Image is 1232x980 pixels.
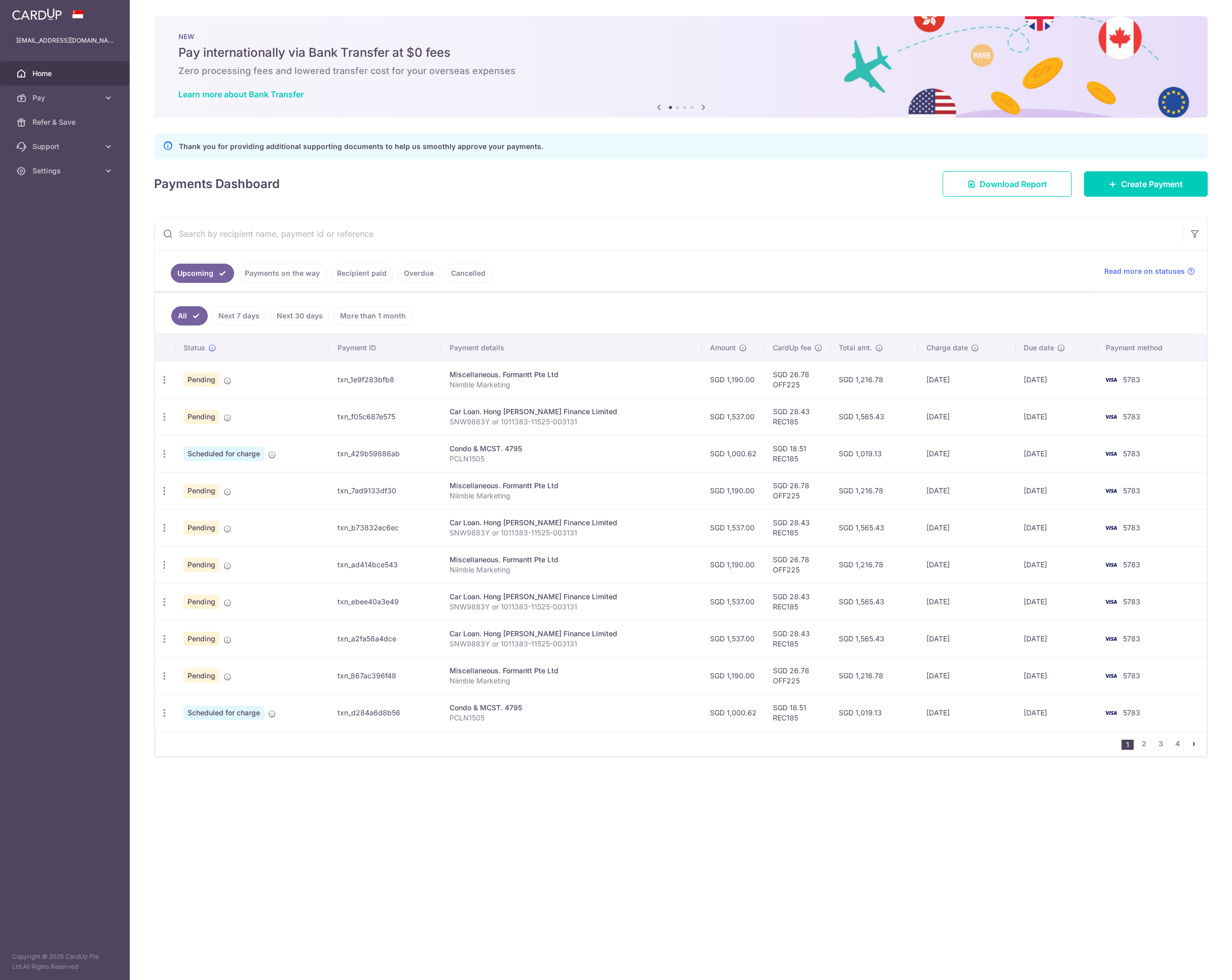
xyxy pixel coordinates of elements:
[918,361,1016,398] td: [DATE]
[831,694,918,731] td: SGD 1,019.13
[450,528,694,538] p: SNW9883Y or 1011383-11525-003131
[773,343,811,353] span: CardUp fee
[450,555,694,565] div: Miscellaneous. Formantt Pte Ltd
[831,657,918,694] td: SGD 1,216.78
[450,370,694,380] div: Miscellaneous. Formantt Pte Ltd
[329,694,441,731] td: txn_d284a6d8b56
[765,694,831,731] td: SGD 18.51 REC185
[765,398,831,435] td: SGD 28.43 REC185
[1016,509,1097,546] td: [DATE]
[329,398,441,435] td: txn_f05c687e575
[702,620,765,657] td: SGD 1,537.00
[450,481,694,491] div: Miscellaneous. Formantt Pte Ltd
[1016,361,1097,398] td: [DATE]
[1016,583,1097,620] td: [DATE]
[270,306,329,325] a: Next 30 days
[1138,738,1150,750] a: 2
[397,264,440,283] a: Overdue
[330,264,393,283] a: Recipient paid
[450,407,694,417] div: Car Loan. Hong [PERSON_NAME] Finance Limited
[1016,620,1097,657] td: [DATE]
[831,620,918,657] td: SGD 1,565.43
[1101,633,1121,645] img: Bank Card
[1098,335,1207,361] th: Payment method
[765,657,831,694] td: SGD 26.78 OFF225
[450,518,694,528] div: Car Loan. Hong [PERSON_NAME] Finance Limited
[1024,343,1054,353] span: Due date
[1123,523,1140,532] span: 5783
[702,694,765,731] td: SGD 1,000.62
[183,343,205,353] span: Status
[765,509,831,546] td: SGD 28.43 REC185
[183,447,264,461] span: Scheduled for charge
[329,620,441,657] td: txn_a2fa58a4dce
[329,435,441,472] td: txn_429b59886ab
[333,306,413,325] a: More than 1 month
[450,713,694,723] p: PCLN1505
[450,703,694,713] div: Condo & MCST. 4795
[1101,411,1121,423] img: Bank Card
[1123,449,1140,458] span: 5783
[183,521,219,535] span: Pending
[1122,732,1206,756] nav: pager
[918,472,1016,509] td: [DATE]
[1101,670,1121,682] img: Bank Card
[1016,472,1097,509] td: [DATE]
[1101,707,1121,719] img: Bank Card
[1016,546,1097,583] td: [DATE]
[450,629,694,639] div: Car Loan. Hong [PERSON_NAME] Finance Limited
[831,472,918,509] td: SGD 1,216.78
[183,484,219,498] span: Pending
[1016,657,1097,694] td: [DATE]
[450,592,694,602] div: Car Loan. Hong [PERSON_NAME] Finance Limited
[1123,597,1140,606] span: 5783
[178,89,304,99] a: Learn more about Bank Transfer
[450,666,694,676] div: Miscellaneous. Formantt Pte Ltd
[1121,178,1183,190] span: Create Payment
[1101,596,1121,608] img: Bank Card
[918,546,1016,583] td: [DATE]
[1123,671,1140,680] span: 5783
[450,676,694,686] p: Niimble Marketing
[702,435,765,472] td: SGD 1,000.62
[450,444,694,454] div: Condo & MCST. 4795
[32,141,99,152] span: Support
[16,35,114,46] p: [EMAIL_ADDRESS][DOMAIN_NAME]
[831,546,918,583] td: SGD 1,216.78
[155,217,1183,250] input: Search by recipient name, payment id or reference
[1016,398,1097,435] td: [DATE]
[765,583,831,620] td: SGD 28.43 REC185
[450,565,694,575] p: Niimble Marketing
[831,509,918,546] td: SGD 1,565.43
[765,435,831,472] td: SGD 18.51 REC185
[918,694,1016,731] td: [DATE]
[1104,266,1195,276] a: Read more on statuses
[918,657,1016,694] td: [DATE]
[831,583,918,620] td: SGD 1,565.43
[702,657,765,694] td: SGD 1,190.00
[329,335,441,361] th: Payment ID
[980,178,1047,190] span: Download Report
[1123,412,1140,421] span: 5783
[1122,740,1134,750] li: 1
[212,306,266,325] a: Next 7 days
[1123,486,1140,495] span: 5783
[178,65,1183,77] h6: Zero processing fees and lowered transfer cost for your overseas expenses
[441,335,702,361] th: Payment details
[1084,171,1208,197] a: Create Payment
[1101,374,1121,386] img: Bank Card
[444,264,492,283] a: Cancelled
[183,632,219,646] span: Pending
[32,117,99,127] span: Refer & Save
[1123,708,1140,717] span: 5783
[183,595,219,609] span: Pending
[450,639,694,649] p: SNW9883Y or 1011383-11525-003131
[178,45,1183,61] h5: Pay internationally via Bank Transfer at $0 fees
[238,264,326,283] a: Payments on the way
[765,361,831,398] td: SGD 26.78 OFF225
[450,491,694,501] p: Niimble Marketing
[329,361,441,398] td: txn_1e9f283bfb8
[765,546,831,583] td: SGD 26.78 OFF225
[1101,485,1121,497] img: Bank Card
[918,620,1016,657] td: [DATE]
